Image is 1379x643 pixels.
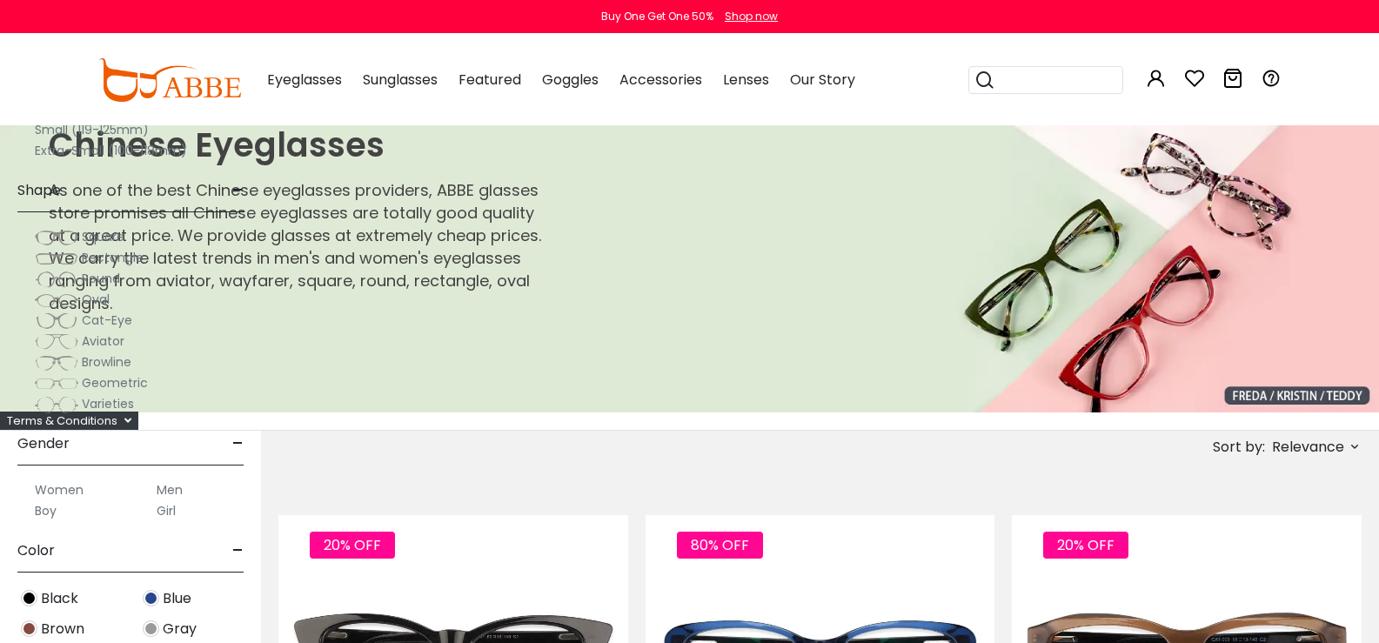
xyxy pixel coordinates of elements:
img: Browline.png [35,354,78,372]
span: Lenses [723,70,769,90]
label: Extra-Small (100-118mm) [35,140,187,161]
a: Shop now [716,9,778,23]
span: Geometric [82,374,148,392]
img: Geometric.png [35,375,78,392]
img: Oval.png [35,291,78,309]
img: Cat-Eye.png [35,312,78,330]
img: Square.png [35,229,78,246]
label: Girl [157,500,176,521]
img: Rectangle.png [35,250,78,267]
span: 80% OFF [677,532,763,559]
span: Brown [41,619,84,640]
span: Blue [163,588,191,609]
span: - [232,170,244,211]
span: Sunglasses [363,70,438,90]
span: 20% OFF [310,532,395,559]
span: Color [17,530,55,572]
span: Relevance [1272,432,1344,463]
img: Gray [143,620,159,637]
span: Square [82,228,124,245]
span: Aviator [82,332,124,350]
span: 20% OFF [1043,532,1128,559]
span: Browline [82,353,131,371]
span: Black [41,588,78,609]
div: Shop now [725,9,778,24]
img: Black [21,590,37,606]
span: Accessories [619,70,702,90]
span: Oval [82,291,110,308]
label: Boy [35,500,57,521]
span: - [232,423,244,465]
span: Eyeglasses [267,70,342,90]
span: Cat-Eye [82,311,132,329]
span: Gray [163,619,197,640]
span: Goggles [542,70,599,90]
span: Rectangle [82,249,144,266]
img: Brown [21,620,37,637]
span: Featured [459,70,521,90]
span: Varieties [82,395,134,412]
span: - [232,530,244,572]
span: Round [82,270,120,287]
label: Small (119-125mm) [35,119,149,140]
span: Gender [17,423,70,465]
label: Men [157,479,183,500]
h1: Chinese Eyeglasses [49,125,545,165]
img: Aviator.png [35,333,78,351]
div: Buy One Get One 50% [601,9,713,24]
span: Sort by: [1213,437,1265,457]
span: Our Story [790,70,855,90]
img: Blue [143,590,159,606]
img: Round.png [35,271,78,288]
span: Shape [17,170,61,211]
img: abbeglasses.com [98,58,241,102]
img: Varieties.png [35,396,78,414]
label: Women [35,479,84,500]
p: As one of the best Chinese eyeglasses providers, ABBE glasses store promises all Chinese eyeglass... [49,179,545,315]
